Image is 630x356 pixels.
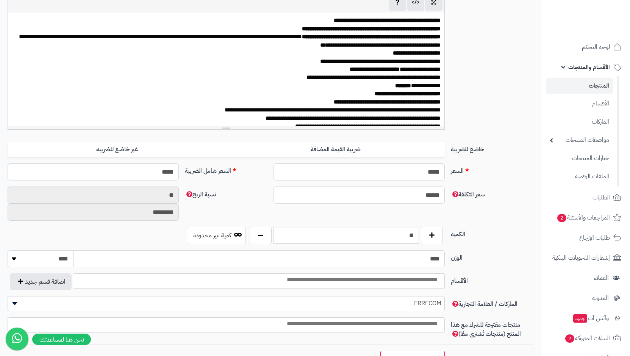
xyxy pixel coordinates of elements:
[546,289,625,307] a: المدونة
[594,273,609,283] span: العملاء
[546,329,625,347] a: السلات المتروكة2
[8,142,226,157] label: غير خاضع للضريبه
[546,188,625,207] a: الطلبات
[546,269,625,287] a: العملاء
[448,142,536,154] label: خاضع للضريبة
[546,229,625,247] a: طلبات الإرجاع
[182,163,270,176] label: السعر شامل الضريبة
[448,227,536,239] label: الكمية
[546,114,613,130] a: الماركات
[185,190,216,199] span: نسبة الربح
[573,314,587,323] span: جديد
[546,209,625,227] a: المراجعات والأسئلة2
[226,142,445,157] label: ضريبة القيمة المضافة
[448,273,536,285] label: الأقسام
[546,168,613,185] a: الملفات الرقمية
[451,320,521,339] span: منتجات مقترحة للشراء مع هذا المنتج (منتجات تُشترى معًا)
[557,212,610,223] span: المراجعات والأسئلة
[546,38,625,56] a: لوحة التحكم
[578,20,623,36] img: logo-2.png
[546,150,613,166] a: خيارات المنتجات
[546,78,613,94] a: المنتجات
[8,298,444,309] span: ERRECOM
[451,190,485,199] span: سعر التكلفة
[568,62,610,72] span: الأقسام والمنتجات
[546,132,613,148] a: مواصفات المنتجات
[546,309,625,327] a: وآتس آبجديد
[451,300,517,309] span: الماركات / العلامة التجارية
[592,293,609,303] span: المدونة
[552,252,610,263] span: إشعارات التحويلات البنكية
[546,249,625,267] a: إشعارات التحويلات البنكية
[582,42,610,52] span: لوحة التحكم
[557,214,566,222] span: 2
[448,250,536,262] label: الوزن
[10,273,72,290] button: اضافة قسم جديد
[579,232,610,243] span: طلبات الإرجاع
[448,163,536,176] label: السعر
[592,192,610,203] span: الطلبات
[572,313,609,323] span: وآتس آب
[565,334,574,343] span: 2
[564,333,610,343] span: السلات المتروكة
[8,296,445,311] span: ERRECOM
[546,96,613,112] a: الأقسام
